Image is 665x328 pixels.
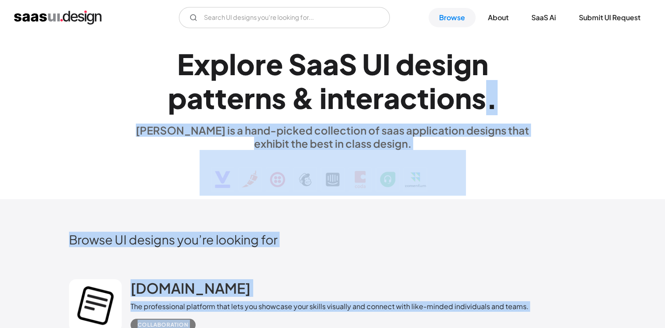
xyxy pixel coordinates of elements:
div: s [272,81,286,115]
div: a [306,47,323,81]
div: n [255,81,272,115]
div: E [177,47,194,81]
div: r [255,47,266,81]
div: e [356,81,373,115]
div: p [210,47,229,81]
div: a [323,47,339,81]
div: p [168,81,187,115]
div: t [417,81,429,115]
div: i [446,47,454,81]
div: i [320,81,327,115]
div: e [266,47,283,81]
div: n [455,81,472,115]
div: . [486,81,498,115]
h2: Browse UI designs you’re looking for [69,232,596,247]
a: SaaS Ai [521,8,567,27]
div: t [344,81,356,115]
div: S [339,47,357,81]
div: t [215,81,227,115]
div: t [203,81,215,115]
h2: [DOMAIN_NAME] [131,279,251,297]
div: i [429,81,436,115]
div: U [362,47,382,81]
div: s [472,81,486,115]
div: o [236,47,255,81]
div: n [327,81,344,115]
div: n [472,47,488,81]
div: c [400,81,417,115]
input: Search UI designs you're looking for... [179,7,390,28]
div: r [244,81,255,115]
div: l [229,47,236,81]
div: I [382,47,390,81]
div: e [414,47,432,81]
div: [PERSON_NAME] is a hand-picked collection of saas application designs that exhibit the best in cl... [131,124,535,150]
a: Submit UI Request [568,8,651,27]
div: x [194,47,210,81]
div: e [227,81,244,115]
div: a [187,81,203,115]
a: About [477,8,519,27]
div: & [291,81,314,115]
div: s [432,47,446,81]
div: d [396,47,414,81]
h1: Explore SaaS UI design patterns & interactions. [131,47,535,115]
img: text, icon, saas logo [200,150,466,196]
a: home [14,11,102,25]
a: [DOMAIN_NAME] [131,279,251,301]
div: o [436,81,455,115]
form: Email Form [179,7,390,28]
a: Browse [429,8,476,27]
div: The professional platform that lets you showcase your skills visually and connect with like-minde... [131,301,529,312]
div: r [373,81,384,115]
div: S [288,47,306,81]
div: a [384,81,400,115]
div: g [454,47,472,81]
